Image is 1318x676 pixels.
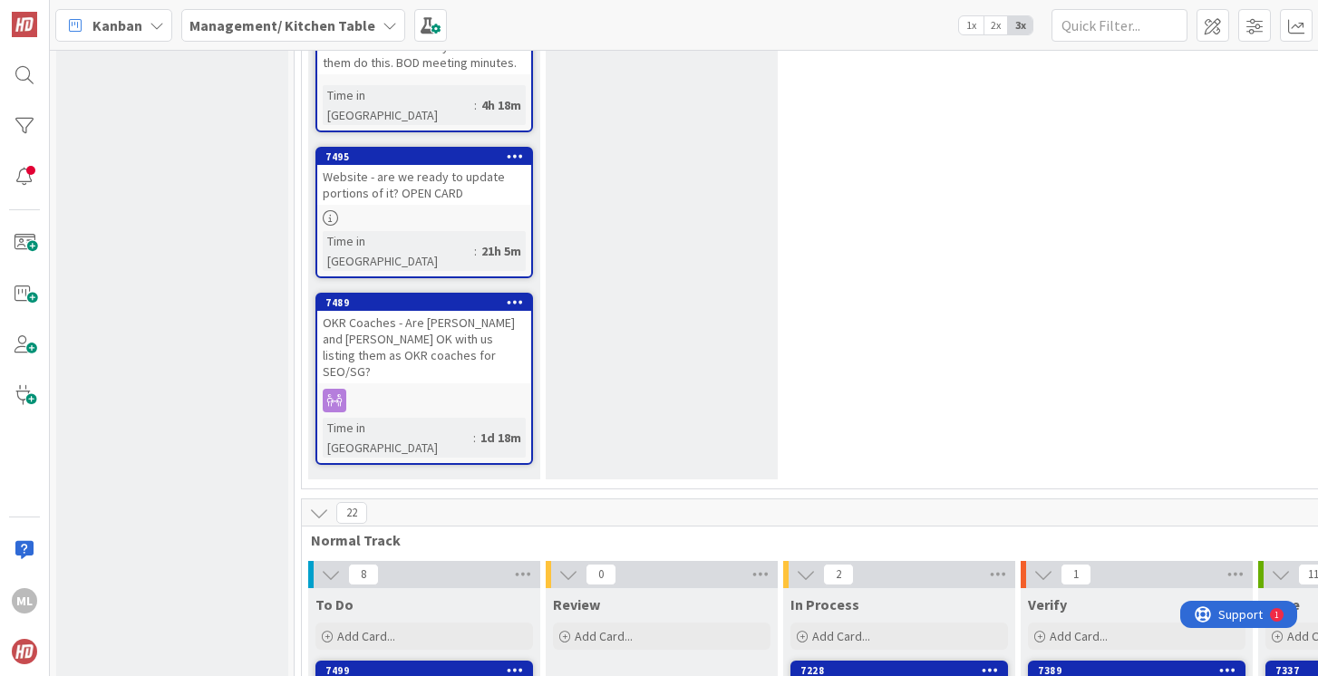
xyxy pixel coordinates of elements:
div: 7489 [317,295,531,311]
span: 2 [823,564,854,585]
span: Add Card... [1050,628,1108,644]
span: : [474,95,477,115]
span: To Do [315,595,354,613]
span: : [474,241,477,261]
span: Kanban [92,14,142,36]
span: Add Card... [812,628,870,644]
span: Review [553,595,600,613]
div: 7495 [325,150,531,163]
input: Quick Filter... [1051,9,1187,42]
b: Management/ Kitchen Table [189,16,375,34]
span: Add Card... [337,628,395,644]
span: 0 [586,564,616,585]
span: In Process [790,595,859,613]
div: Time in [GEOGRAPHIC_DATA] [323,231,474,271]
div: Time in [GEOGRAPHIC_DATA] [323,85,474,125]
div: 4h 18m [477,95,526,115]
span: 8 [348,564,379,585]
span: 3x [1008,16,1032,34]
div: 1 [94,7,99,22]
div: 1d 18m [476,428,526,448]
div: 7495Website - are we ready to update portions of it? OPEN CARD [317,149,531,205]
div: 7489 [325,296,531,309]
span: 1x [959,16,984,34]
span: : [473,428,476,448]
div: OKR Coaches - Are [PERSON_NAME] and [PERSON_NAME] OK with us listing them as OKR coaches for SEO/SG? [317,311,531,383]
div: 7489OKR Coaches - Are [PERSON_NAME] and [PERSON_NAME] OK with us listing them as OKR coaches for ... [317,295,531,383]
div: 21h 5m [477,241,526,261]
div: Time in [GEOGRAPHIC_DATA] [323,418,473,458]
div: Website - are we ready to update portions of it? OPEN CARD [317,165,531,205]
span: 1 [1061,564,1091,585]
span: Verify [1028,595,1067,613]
img: avatar [12,639,37,664]
span: Done [1265,595,1300,613]
img: Visit kanbanzone.com [12,12,37,37]
span: 22 [336,502,367,524]
span: Add Card... [575,628,633,644]
div: ML [12,588,37,613]
span: Support [38,3,82,24]
div: 7495 [317,149,531,165]
span: 2x [984,16,1008,34]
